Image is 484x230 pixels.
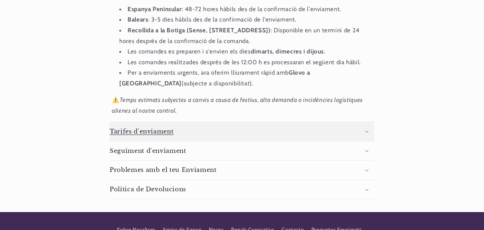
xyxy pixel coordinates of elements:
li: Les comandes realitzades després de les 12:00 h es processaran el següent dia hàbil. [119,57,372,68]
li: Per a enviaments urgents, ara oferim lliurament ràpid amb (subjecte a disponibilitat). [119,67,372,89]
em: Temps estimats subjectes a canvis a causa de festius, alta demanda o incidències logístiques alie... [112,96,363,114]
h3: Problemes amb el teu Enviament [110,166,217,174]
summary: Seguiment d'enviament [110,141,374,160]
p: ⚠️ [112,95,372,116]
strong: dimarts, dimecres i dijous [251,48,324,55]
li: : 3-5 dies hàbils des de la confirmació de l'enviament. [119,14,372,25]
li: : Disponible en un termini de 24 hores després de la confirmació de la comanda. [119,25,372,46]
strong: Balears [128,16,148,23]
li: Les comandes es preparen i s'envien els dies . [119,46,372,57]
strong: Recollida a la Botiga (Sense, [STREET_ADDRESS]) [128,27,271,34]
h3: Seguiment d'enviament [110,147,186,155]
summary: Política de Devolucions [110,180,374,199]
strong: Glovo a [GEOGRAPHIC_DATA] [119,69,310,87]
summary: Tarifes d'enviament [110,122,374,141]
h3: Política de Devolucions [110,186,186,193]
h3: Tarifes d'enviament [110,128,174,135]
strong: Espanya Peninsular [128,5,182,13]
summary: Problemes amb el teu Enviament [110,161,374,180]
li: : 48-72 hores hàbils des de la confirmació de l'enviament. [119,4,372,15]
